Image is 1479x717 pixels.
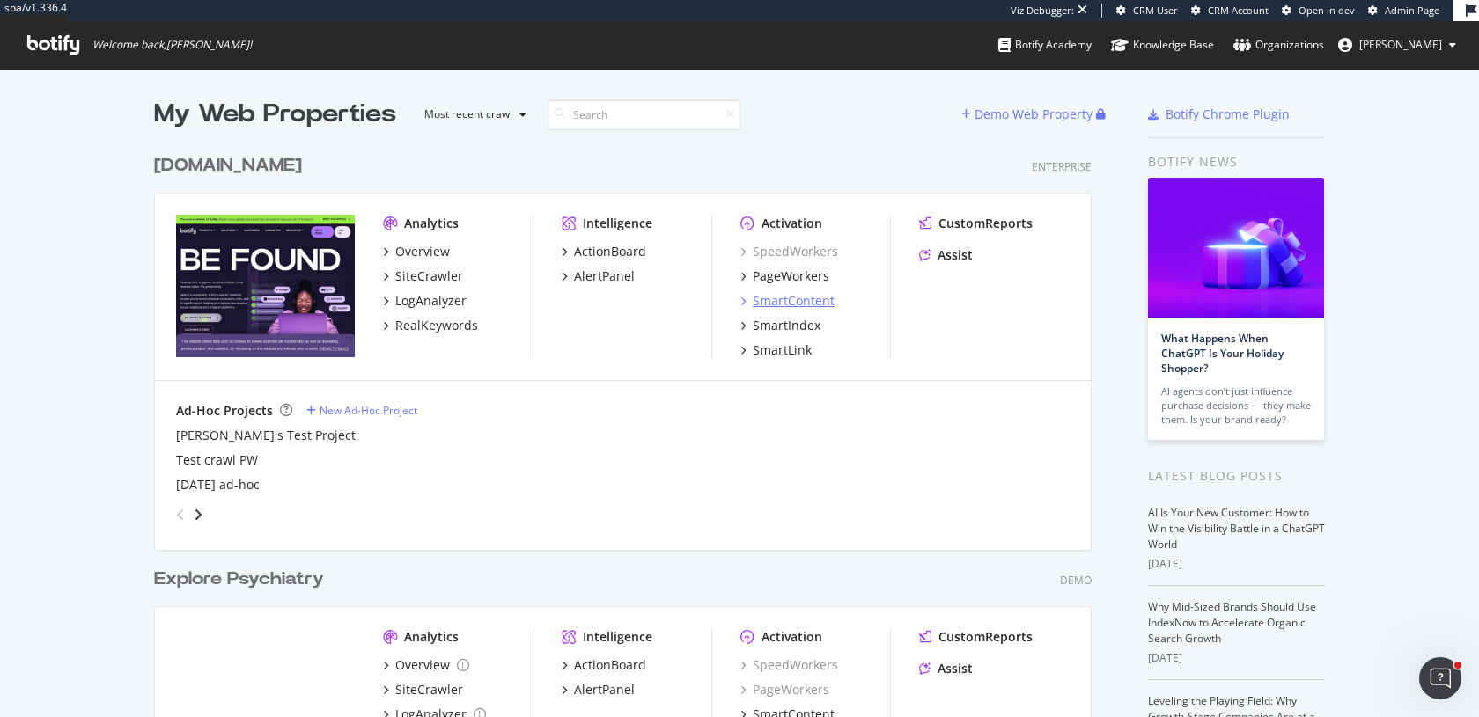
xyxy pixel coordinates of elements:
a: AlertPanel [562,681,635,699]
div: Overview [395,243,450,260]
div: SmartContent [753,292,835,310]
a: Botify Academy [998,21,1092,69]
a: LogAnalyzer [383,292,467,310]
button: Most recent crawl [410,100,533,128]
button: [PERSON_NAME] [1324,31,1470,59]
div: Enterprise [1032,159,1092,174]
span: Admin Page [1385,4,1439,17]
div: ActionBoard [574,656,646,674]
div: SmartIndex [753,317,820,334]
a: [PERSON_NAME]'s Test Project [176,427,356,444]
div: angle-right [192,506,204,523]
a: SpeedWorkers [740,243,838,260]
span: Open in dev [1299,4,1355,17]
div: Botify Chrome Plugin [1166,106,1290,123]
a: AlertPanel [562,267,635,285]
div: Activation [762,628,822,646]
a: SiteCrawler [383,267,463,285]
a: Assist [919,246,973,264]
a: CustomReports [919,628,1033,646]
a: Demo Web Property [961,106,1096,121]
a: Test crawl PW [176,451,258,469]
div: Intelligence [583,215,652,232]
a: Overview [383,656,469,674]
div: Overview [395,656,450,674]
a: SpeedWorkers [740,656,838,674]
div: PageWorkers [753,267,829,285]
a: SmartLink [740,341,812,359]
iframe: Intercom live chat [1419,657,1461,699]
div: SiteCrawler [395,681,463,699]
a: Assist [919,660,973,677]
div: SiteCrawler [395,267,463,285]
a: What Happens When ChatGPT Is Your Holiday Shopper? [1161,331,1284,376]
a: New Ad-Hoc Project [306,403,417,418]
div: Explore Psychiatry [154,567,324,592]
div: Latest Blog Posts [1148,466,1325,486]
div: [DATE] [1148,556,1325,572]
a: [DOMAIN_NAME] [154,153,309,179]
a: Organizations [1233,21,1324,69]
a: Open in dev [1282,4,1355,18]
input: Search [548,99,741,130]
div: LogAnalyzer [395,292,467,310]
div: Botify news [1148,152,1325,172]
a: SmartIndex [740,317,820,334]
span: Thomas Flechet [1359,37,1442,52]
div: Demo Web Property [975,106,1093,123]
div: [DATE] [1148,650,1325,666]
div: Most recent crawl [424,109,512,120]
div: Activation [762,215,822,232]
a: CRM User [1116,4,1178,18]
div: Assist [938,660,973,677]
div: Assist [938,246,973,264]
div: Analytics [404,215,459,232]
div: Ad-Hoc Projects [176,402,273,420]
a: AI Is Your New Customer: How to Win the Visibility Battle in a ChatGPT World [1148,505,1325,552]
span: CRM Account [1208,4,1269,17]
a: RealKeywords [383,317,478,334]
a: PageWorkers [740,267,829,285]
a: PageWorkers [740,681,829,699]
a: Overview [383,243,450,260]
a: ActionBoard [562,656,646,674]
div: Organizations [1233,36,1324,54]
div: AlertPanel [574,267,635,285]
img: What Happens When ChatGPT Is Your Holiday Shopper? [1148,178,1324,318]
div: Viz Debugger: [1011,4,1074,18]
a: SmartContent [740,292,835,310]
a: Knowledge Base [1111,21,1214,69]
div: Knowledge Base [1111,36,1214,54]
div: Analytics [404,628,459,646]
div: My Web Properties [154,97,396,132]
div: angle-left [169,501,192,529]
a: [DATE] ad-hoc [176,476,260,494]
a: CRM Account [1191,4,1269,18]
div: Demo [1060,573,1092,588]
img: Botify.com [176,215,355,357]
div: CustomReports [938,628,1033,646]
div: ActionBoard [574,243,646,260]
span: CRM User [1133,4,1178,17]
a: SiteCrawler [383,681,463,699]
div: CustomReports [938,215,1033,232]
a: ActionBoard [562,243,646,260]
div: RealKeywords [395,317,478,334]
div: [DOMAIN_NAME] [154,153,302,179]
div: Botify Academy [998,36,1092,54]
button: Demo Web Property [961,100,1096,128]
a: Admin Page [1368,4,1439,18]
a: Botify Chrome Plugin [1148,106,1290,123]
div: AI agents don’t just influence purchase decisions — they make them. Is your brand ready? [1161,384,1311,427]
a: Explore Psychiatry [154,567,331,592]
div: SmartLink [753,341,812,359]
span: Welcome back, [PERSON_NAME] ! [92,38,252,52]
a: CustomReports [919,215,1033,232]
div: New Ad-Hoc Project [320,403,417,418]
